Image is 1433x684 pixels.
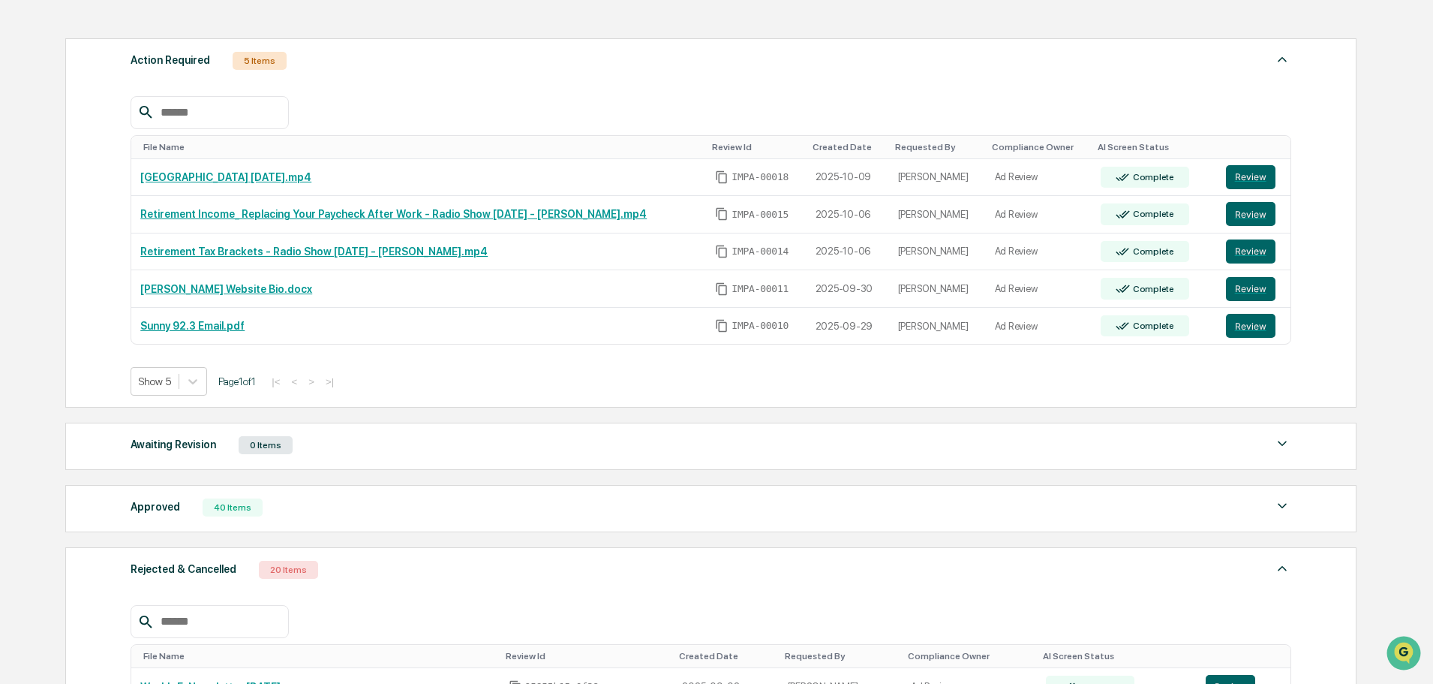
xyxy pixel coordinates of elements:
[233,164,273,182] button: See all
[1385,634,1425,675] iframe: Open customer support
[321,375,338,388] button: >|
[140,208,647,220] a: Retirement Income_ Replacing Your Paycheck After Work - Radio Show [DATE] - [PERSON_NAME].mp4
[109,309,121,321] div: 🗄️
[287,375,302,388] button: <
[140,171,311,183] a: [GEOGRAPHIC_DATA] [DATE].mp4
[1273,50,1291,68] img: caret
[68,115,246,130] div: Start new chat
[1226,202,1282,226] a: Review
[15,231,39,255] img: Jack Rasmussen
[992,142,1086,152] div: Toggle SortBy
[15,115,42,142] img: 1746055101610-c473b297-6a78-478c-a979-82029cc54cd1
[15,167,101,179] div: Past conversations
[908,651,1031,661] div: Toggle SortBy
[807,234,889,271] td: 2025-10-06
[1226,314,1275,338] button: Review
[1130,321,1174,331] div: Complete
[715,319,729,333] span: Copy Id
[131,50,210,70] div: Action Required
[732,246,789,258] span: IMPA-00014
[986,270,1092,308] td: Ad Review
[679,651,772,661] div: Toggle SortBy
[1130,246,1174,257] div: Complete
[715,282,729,296] span: Copy Id
[1130,284,1174,294] div: Complete
[259,561,318,579] div: 20 Items
[986,308,1092,345] td: Ad Review
[715,207,729,221] span: Copy Id
[1098,142,1211,152] div: Toggle SortBy
[1226,240,1275,264] button: Review
[149,372,182,384] span: Pylon
[807,196,889,234] td: 2025-10-06
[68,130,206,142] div: We're available if you need us!
[712,142,800,152] div: Toggle SortBy
[9,330,101,357] a: 🔎Data Lookup
[715,170,729,184] span: Copy Id
[807,308,889,345] td: 2025-09-29
[140,246,488,258] a: Retirement Tax Brackets - Radio Show [DATE] - [PERSON_NAME].mp4
[140,283,312,295] a: [PERSON_NAME] Website Bio.docx
[30,246,42,258] img: 1746055101610-c473b297-6a78-478c-a979-82029cc54cd1
[732,320,789,332] span: IMPA-00010
[124,307,186,322] span: Attestations
[1130,172,1174,182] div: Complete
[131,559,236,579] div: Rejected & Cancelled
[125,204,130,216] span: •
[304,375,319,388] button: >
[807,159,889,197] td: 2025-10-09
[1226,277,1275,301] button: Review
[813,142,883,152] div: Toggle SortBy
[889,234,986,271] td: [PERSON_NAME]
[255,119,273,137] button: Start new chat
[239,436,293,454] div: 0 Items
[133,204,164,216] span: [DATE]
[1130,209,1174,219] div: Complete
[1226,202,1275,226] button: Review
[889,270,986,308] td: [PERSON_NAME]
[1226,314,1282,338] a: Review
[732,171,789,183] span: IMPA-00018
[47,245,122,257] span: [PERSON_NAME]
[103,301,192,328] a: 🗄️Attestations
[1226,277,1282,301] a: Review
[15,190,39,214] img: Jack Rasmussen
[203,499,263,517] div: 40 Items
[807,270,889,308] td: 2025-09-30
[30,307,97,322] span: Preclearance
[133,245,164,257] span: [DATE]
[47,204,122,216] span: [PERSON_NAME]
[889,196,986,234] td: [PERSON_NAME]
[785,651,896,661] div: Toggle SortBy
[986,196,1092,234] td: Ad Review
[143,651,493,661] div: Toggle SortBy
[131,435,216,454] div: Awaiting Revision
[106,372,182,384] a: Powered byPylon
[1273,559,1291,577] img: caret
[1226,240,1282,264] a: Review
[233,52,287,70] div: 5 Items
[889,308,986,345] td: [PERSON_NAME]
[9,301,103,328] a: 🖐️Preclearance
[125,245,130,257] span: •
[218,375,256,387] span: Page 1 of 1
[140,320,245,332] a: Sunny 92.3 Email.pdf
[32,115,59,142] img: 8933085812038_c878075ebb4cc5468115_72.jpg
[732,209,789,221] span: IMPA-00015
[15,309,27,321] div: 🖐️
[986,234,1092,271] td: Ad Review
[895,142,980,152] div: Toggle SortBy
[1226,165,1282,189] a: Review
[1229,142,1285,152] div: Toggle SortBy
[1043,651,1190,661] div: Toggle SortBy
[267,375,284,388] button: |<
[1273,497,1291,515] img: caret
[30,336,95,351] span: Data Lookup
[506,651,668,661] div: Toggle SortBy
[986,159,1092,197] td: Ad Review
[1209,651,1285,661] div: Toggle SortBy
[1273,435,1291,453] img: caret
[143,142,700,152] div: Toggle SortBy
